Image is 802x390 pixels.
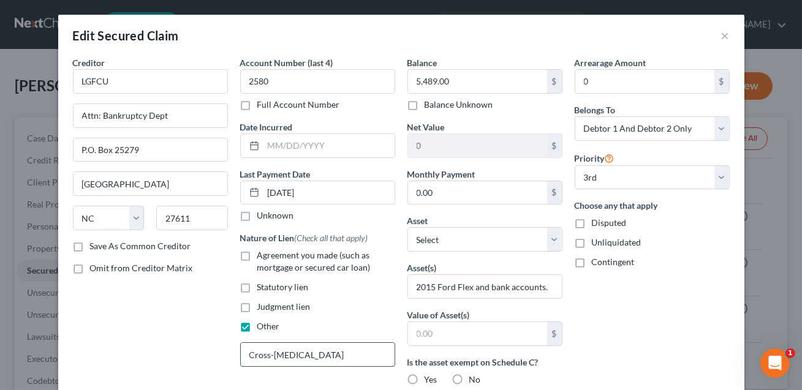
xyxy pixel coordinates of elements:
input: MM/DD/YYYY [263,181,395,204]
input: Search creditor by name... [73,69,228,94]
label: Nature of Lien [240,231,368,244]
button: × [721,28,730,43]
label: Choose any that apply [575,199,730,212]
label: Arrearage Amount [575,56,646,69]
div: $ [714,70,729,93]
span: Asset [407,216,428,226]
label: Asset(s) [407,261,437,274]
input: 0.00 [575,70,714,93]
span: Judgment lien [257,301,311,312]
input: MM/DD/YYYY [263,134,395,157]
div: $ [547,322,562,345]
span: Other [257,321,280,331]
label: Priority [575,151,615,165]
iframe: Intercom live chat [760,348,790,378]
span: Yes [425,374,437,384]
input: XXXX [240,69,395,94]
input: Enter zip... [156,206,228,230]
label: Value of Asset(s) [407,309,470,321]
span: Contingent [592,257,635,267]
label: Is the asset exempt on Schedule C? [407,356,562,369]
input: 0.00 [408,134,547,157]
input: Specify... [408,275,562,298]
label: Monthly Payment [407,168,475,181]
label: Date Incurred [240,121,293,133]
input: 0.00 [408,181,547,204]
label: Unknown [257,209,294,222]
div: $ [547,134,562,157]
label: Full Account Number [257,99,340,111]
label: Balance [407,56,437,69]
input: Enter address... [74,104,227,127]
span: Creditor [73,58,105,68]
div: $ [547,70,562,93]
label: Balance Unknown [425,99,493,111]
input: Apt, Suite, etc... [74,138,227,162]
span: (Check all that apply) [295,233,368,243]
span: Unliquidated [592,237,641,247]
span: 1 [785,348,795,358]
span: Belongs To [575,105,616,115]
label: Last Payment Date [240,168,311,181]
span: Statutory lien [257,282,309,292]
label: Save As Common Creditor [90,240,191,252]
input: 0.00 [408,70,547,93]
span: Agreement you made (such as mortgage or secured car loan) [257,250,371,272]
label: Account Number (last 4) [240,56,333,69]
input: Enter city... [74,172,227,195]
span: Disputed [592,217,627,228]
div: Edit Secured Claim [73,27,179,44]
input: 0.00 [408,322,547,345]
div: $ [547,181,562,204]
span: Omit from Creditor Matrix [90,263,193,273]
label: Net Value [407,121,445,133]
input: Specify... [241,343,395,366]
span: No [469,374,481,384]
